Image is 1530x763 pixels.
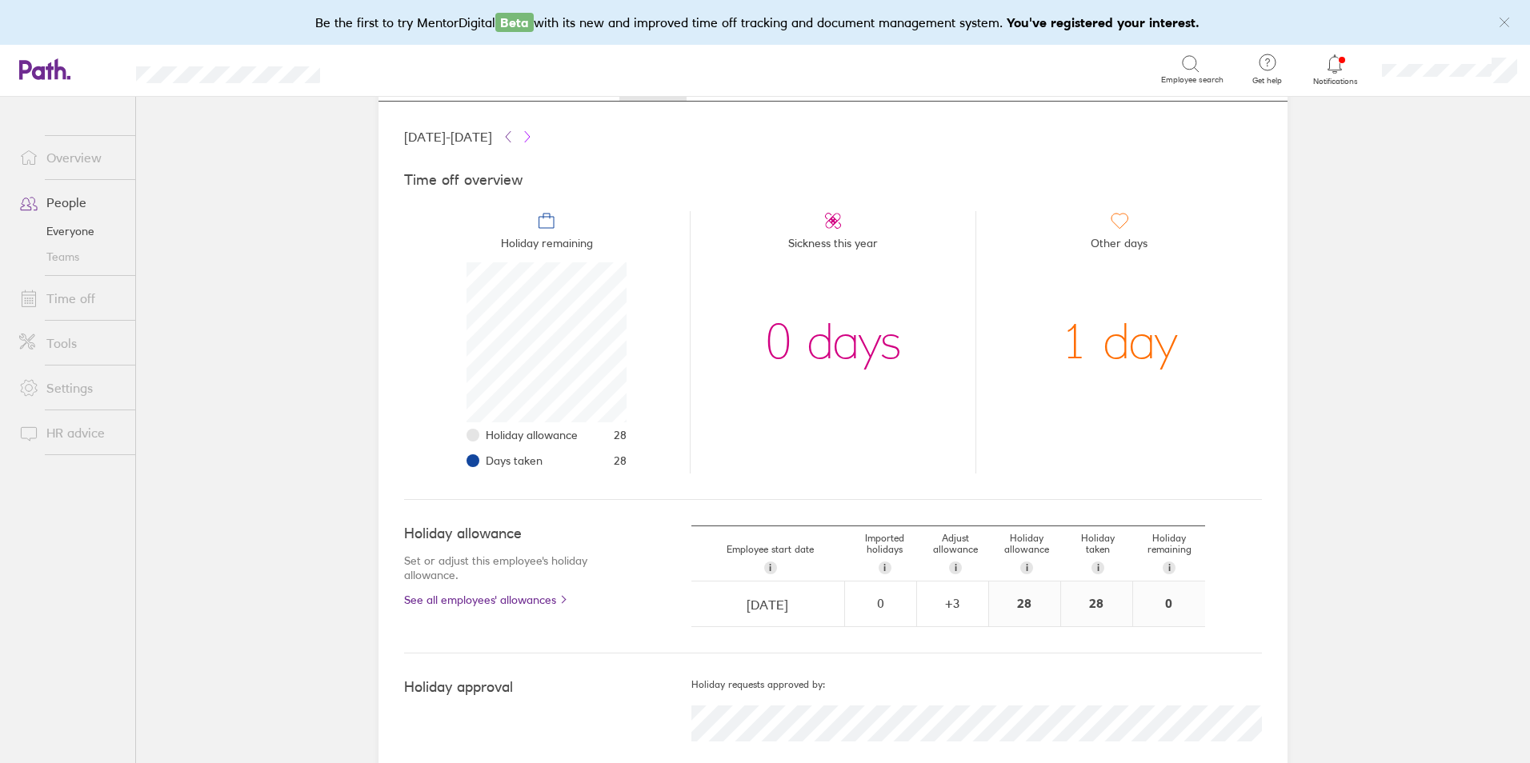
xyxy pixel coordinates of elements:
[6,327,135,359] a: Tools
[691,679,1262,690] h5: Holiday requests approved by:
[1133,581,1205,626] div: 0
[501,230,593,262] span: Holiday remaining
[404,593,627,606] a: See all employees' allowances
[404,553,627,582] p: Set or adjust this employee's holiday allowance.
[883,561,886,574] span: i
[846,596,915,610] div: 0
[1007,14,1200,30] b: You've registered your interest.
[1091,230,1147,262] span: Other days
[691,537,849,581] div: Employee start date
[849,526,920,581] div: Imported holidays
[920,526,991,581] div: Adjust allowance
[1063,526,1134,581] div: Holiday taken
[692,582,843,627] input: dd/mm/yyyy
[1097,561,1099,574] span: i
[765,262,902,422] div: 0 days
[6,218,135,244] a: Everyone
[404,679,691,696] h4: Holiday approval
[614,429,627,441] span: 28
[1134,526,1205,581] div: Holiday remaining
[1309,77,1361,86] span: Notifications
[404,172,1262,189] h4: Time off overview
[486,454,543,467] span: Days taken
[404,525,627,542] h4: Holiday allowance
[1026,561,1028,574] span: i
[788,230,878,262] span: Sickness this year
[6,186,135,218] a: People
[363,62,404,76] div: Search
[486,429,578,441] span: Holiday allowance
[918,596,987,610] div: + 3
[989,581,1060,626] div: 28
[6,282,135,314] a: Time off
[6,417,135,449] a: HR advice
[769,561,771,574] span: i
[614,454,627,467] span: 28
[1061,581,1132,626] div: 28
[955,561,957,574] span: i
[404,130,492,144] span: [DATE] - [DATE]
[1061,262,1178,422] div: 1 day
[1168,561,1171,574] span: i
[1241,76,1293,86] span: Get help
[495,13,534,32] span: Beta
[1161,75,1224,85] span: Employee search
[6,244,135,270] a: Teams
[6,372,135,404] a: Settings
[6,142,135,174] a: Overview
[315,13,1216,32] div: Be the first to try MentorDigital with its new and improved time off tracking and document manage...
[1309,53,1361,86] a: Notifications
[991,526,1063,581] div: Holiday allowance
